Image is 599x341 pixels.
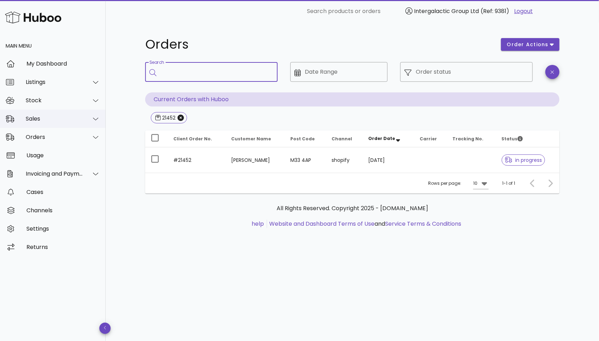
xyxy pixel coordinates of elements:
[26,244,100,250] div: Returns
[473,180,477,187] div: 10
[270,220,375,228] a: Website and Dashboard Terms of Use
[149,60,164,65] label: Search
[496,130,560,147] th: Status
[481,7,510,15] span: (Ref: 9381)
[145,38,493,51] h1: Orders
[26,152,100,159] div: Usage
[326,147,363,173] td: shopify
[326,130,363,147] th: Channel
[26,134,83,140] div: Orders
[502,180,515,187] div: 1-1 of 1
[267,220,462,228] li: and
[368,135,395,141] span: Order Date
[26,115,83,122] div: Sales
[26,79,83,85] div: Listings
[5,10,61,25] img: Huboo Logo
[332,136,352,142] span: Channel
[26,97,83,104] div: Stock
[420,136,437,142] span: Carrier
[226,130,285,147] th: Customer Name
[145,92,560,106] p: Current Orders with Huboo
[447,130,496,147] th: Tracking No.
[168,130,226,147] th: Client Order No.
[26,170,83,177] div: Invoicing and Payments
[501,38,560,51] button: order actions
[514,7,533,16] a: Logout
[414,130,447,147] th: Carrier
[414,7,479,15] span: Intergalactic Group Ltd
[428,173,489,194] div: Rows per page:
[173,136,212,142] span: Client Order No.
[26,207,100,214] div: Channels
[285,147,326,173] td: M33 4AP
[285,130,326,147] th: Post Code
[507,41,549,48] span: order actions
[453,136,484,142] span: Tracking No.
[363,130,414,147] th: Order Date: Sorted descending. Activate to remove sorting.
[178,115,184,121] button: Close
[26,189,100,195] div: Cases
[161,114,175,121] div: 21452
[231,136,271,142] span: Customer Name
[252,220,264,228] a: help
[26,225,100,232] div: Settings
[505,158,542,163] span: in progress
[385,220,462,228] a: Service Terms & Conditions
[363,147,414,173] td: [DATE]
[290,136,315,142] span: Post Code
[26,60,100,67] div: My Dashboard
[502,136,523,142] span: Status
[168,147,226,173] td: #21452
[473,178,489,189] div: 10Rows per page:
[226,147,285,173] td: [PERSON_NAME]
[151,204,554,213] p: All Rights Reserved. Copyright 2025 - [DOMAIN_NAME]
